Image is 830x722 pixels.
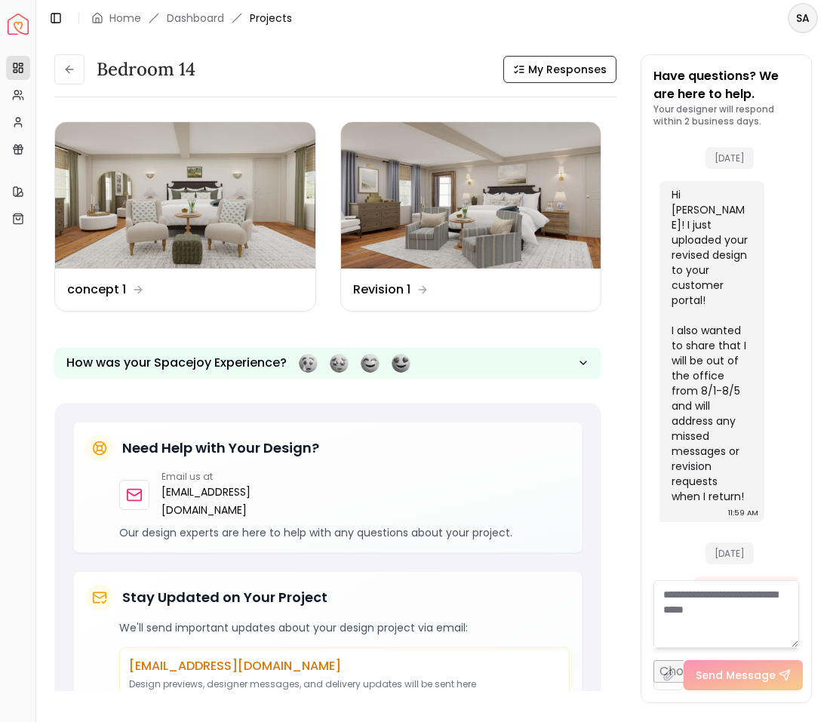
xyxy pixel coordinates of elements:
[672,187,749,504] div: Hi [PERSON_NAME]! I just uploaded your revised design to your customer portal! I also wanted to s...
[161,483,251,519] a: [EMAIL_ADDRESS][DOMAIN_NAME]
[55,122,315,269] img: concept 1
[66,354,287,372] p: How was your Spacejoy Experience?
[119,525,570,540] p: Our design experts are here to help with any questions about your project.
[122,587,327,608] h5: Stay Updated on Your Project
[788,3,818,33] button: SA
[503,56,616,83] button: My Responses
[97,57,195,81] h3: Bedroom 14
[653,103,799,128] p: Your designer will respond within 2 business days.
[119,620,570,635] p: We'll send important updates about your design project via email:
[91,11,292,26] nav: breadcrumb
[340,121,602,312] a: Revision 1Revision 1
[122,438,319,459] h5: Need Help with Your Design?
[54,348,601,379] button: How was your Spacejoy Experience?Feeling terribleFeeling badFeeling goodFeeling awesome
[705,147,754,169] span: [DATE]
[8,14,29,35] img: Spacejoy Logo
[653,67,799,103] p: Have questions? We are here to help.
[341,122,601,269] img: Revision 1
[528,62,607,77] span: My Responses
[109,11,141,26] a: Home
[54,121,316,312] a: concept 1concept 1
[728,505,758,521] div: 11:59 AM
[67,281,126,299] dd: concept 1
[161,471,251,483] p: Email us at
[129,657,560,675] p: [EMAIL_ADDRESS][DOMAIN_NAME]
[353,281,410,299] dd: Revision 1
[705,542,754,564] span: [DATE]
[250,11,292,26] span: Projects
[8,14,29,35] a: Spacejoy
[129,678,560,690] p: Design previews, designer messages, and delivery updates will be sent here
[789,5,816,32] span: SA
[167,11,224,26] a: Dashboard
